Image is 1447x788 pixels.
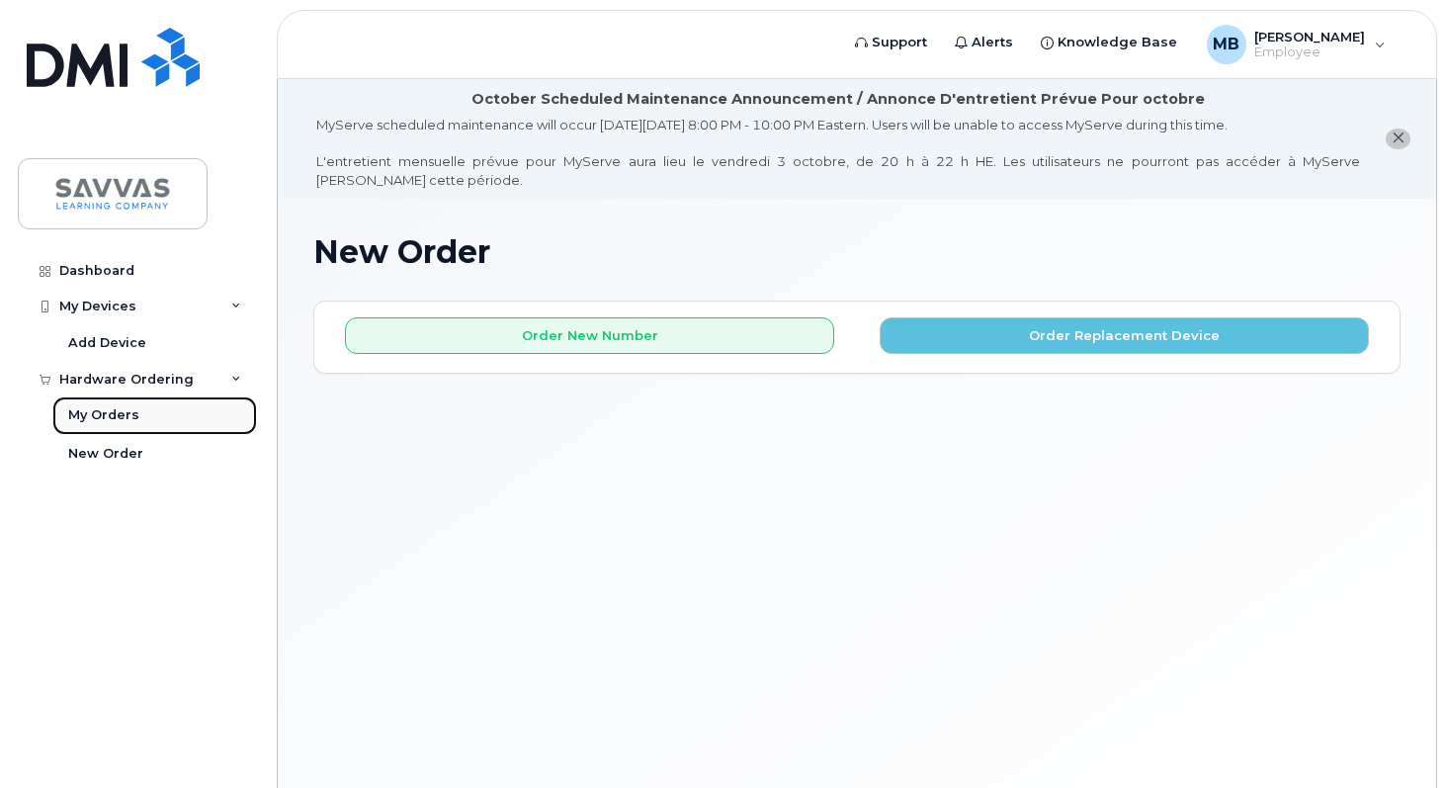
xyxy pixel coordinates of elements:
[345,317,834,354] button: Order New Number
[1386,129,1410,149] button: close notification
[313,234,1401,269] h1: New Order
[1361,702,1432,773] iframe: Messenger Launcher
[471,89,1205,110] div: October Scheduled Maintenance Announcement / Annonce D'entretient Prévue Pour octobre
[880,317,1369,354] button: Order Replacement Device
[316,116,1360,189] div: MyServe scheduled maintenance will occur [DATE][DATE] 8:00 PM - 10:00 PM Eastern. Users will be u...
